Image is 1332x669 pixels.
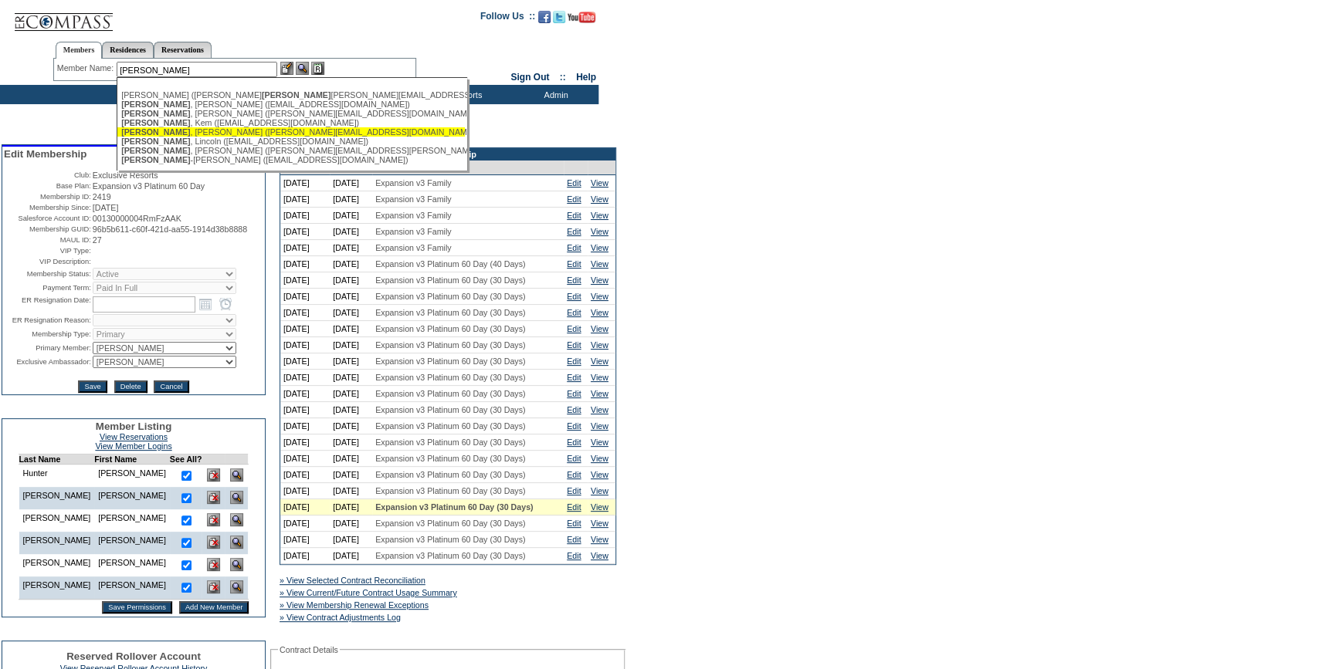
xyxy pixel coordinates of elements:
[330,175,372,191] td: [DATE]
[207,558,220,571] img: Delete
[591,356,608,366] a: View
[567,194,581,204] a: Edit
[94,509,170,532] td: [PERSON_NAME]
[19,465,94,488] td: Hunter
[4,328,91,340] td: Membership Type:
[230,513,243,526] img: View Dashboard
[280,386,330,402] td: [DATE]
[93,225,247,234] span: 96b5b611-c60f-421d-aa55-1914d38b8888
[330,515,372,532] td: [DATE]
[567,486,581,495] a: Edit
[121,146,190,155] span: [PERSON_NAME]
[121,146,461,155] div: , [PERSON_NAME] ([PERSON_NAME][EMAIL_ADDRESS][PERSON_NAME][DOMAIN_NAME])
[4,235,91,245] td: MAUL ID:
[375,211,451,220] span: Expansion v3 Family
[576,72,596,83] a: Help
[375,519,525,528] span: Expansion v3 Platinum 60 Day (30 Days)
[207,491,220,504] img: Delete
[121,155,190,164] span: [PERSON_NAME]
[567,470,581,479] a: Edit
[560,72,566,83] span: ::
[330,272,372,289] td: [DATE]
[4,225,91,234] td: Membership GUID:
[280,370,330,386] td: [DATE]
[591,454,608,463] a: View
[591,535,608,544] a: View
[375,535,525,544] span: Expansion v3 Platinum 60 Day (30 Days)
[538,15,551,25] a: Become our fan on Facebook
[280,483,330,499] td: [DATE]
[375,243,451,252] span: Expansion v3 Family
[94,487,170,509] td: [PERSON_NAME]
[4,203,91,212] td: Membership Since:
[375,389,525,398] span: Expansion v3 Platinum 60 Day (30 Days)
[207,580,220,593] img: Delete
[591,275,608,285] a: View
[78,380,107,393] input: Save
[19,576,94,600] td: [PERSON_NAME]
[19,532,94,554] td: [PERSON_NAME]
[280,600,429,610] a: » View Membership Renewal Exceptions
[57,62,117,75] div: Member Name:
[330,305,372,321] td: [DATE]
[94,554,170,576] td: [PERSON_NAME]
[375,259,525,269] span: Expansion v3 Platinum 60 Day (40 Days)
[375,178,451,188] span: Expansion v3 Family
[4,314,91,326] td: ER Resignation Reason:
[179,601,249,613] input: Add New Member
[280,321,330,337] td: [DATE]
[280,305,330,321] td: [DATE]
[330,337,372,353] td: [DATE]
[330,321,372,337] td: [DATE]
[567,502,581,512] a: Edit
[280,515,330,532] td: [DATE]
[4,356,91,368] td: Exclusive Ambassador:
[375,421,525,431] span: Expansion v3 Platinum 60 Day (30 Days)
[280,532,330,548] td: [DATE]
[375,373,525,382] span: Expansion v3 Platinum 60 Day (30 Days)
[4,296,91,313] td: ER Resignation Date:
[330,224,372,240] td: [DATE]
[93,235,102,245] span: 27
[375,308,525,317] span: Expansion v3 Platinum 60 Day (30 Days)
[568,15,595,25] a: Subscribe to our YouTube Channel
[94,532,170,554] td: [PERSON_NAME]
[93,203,119,212] span: [DATE]
[262,90,330,100] span: [PERSON_NAME]
[96,421,172,432] span: Member Listing
[567,389,581,398] a: Edit
[121,127,461,137] div: , [PERSON_NAME] ([PERSON_NAME][EMAIL_ADDRESS][DOMAIN_NAME])
[330,467,372,483] td: [DATE]
[591,292,608,301] a: View
[121,118,190,127] span: [PERSON_NAME]
[567,227,581,236] a: Edit
[121,137,461,146] div: , Lincoln ([EMAIL_ADDRESS][DOMAIN_NAME])
[4,214,91,223] td: Salesforce Account ID:
[280,256,330,272] td: [DATE]
[538,11,551,23] img: Become our fan on Facebook
[121,118,461,127] div: , Kem ([EMAIL_ADDRESS][DOMAIN_NAME])
[207,536,220,549] img: Delete
[375,405,525,414] span: Expansion v3 Platinum 60 Day (30 Days)
[121,109,461,118] div: , [PERSON_NAME] ([PERSON_NAME][EMAIL_ADDRESS][DOMAIN_NAME])
[280,191,330,208] td: [DATE]
[230,491,243,504] img: View Dashboard
[375,292,525,301] span: Expansion v3 Platinum 60 Day (30 Days)
[567,340,581,350] a: Edit
[296,62,309,75] img: View
[4,257,91,266] td: VIP Description:
[56,42,103,59] a: Members
[278,645,340,654] legend: Contract Details
[280,613,401,622] a: » View Contract Adjustments Log
[280,289,330,305] td: [DATE]
[280,418,330,434] td: [DATE]
[375,551,525,560] span: Expansion v3 Platinum 60 Day (30 Days)
[375,356,525,366] span: Expansion v3 Platinum 60 Day (30 Days)
[330,532,372,548] td: [DATE]
[230,580,243,593] img: View Dashboard
[280,588,457,597] a: » View Current/Future Contract Usage Summary
[330,548,372,564] td: [DATE]
[121,127,190,137] span: [PERSON_NAME]
[567,551,581,560] a: Edit
[567,356,581,366] a: Edit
